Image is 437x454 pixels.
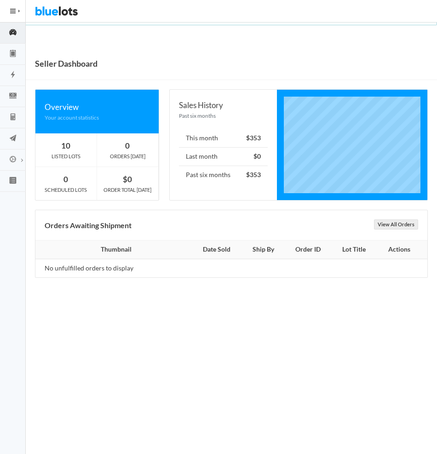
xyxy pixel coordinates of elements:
strong: 10 [61,141,70,150]
a: View All Orders [374,219,418,230]
strong: 0 [125,141,130,150]
div: ORDER TOTAL [DATE] [97,186,158,194]
li: Last month [179,147,268,166]
td: No unfulfilled orders to display [35,259,191,277]
div: Overview [45,101,149,113]
strong: $0 [123,174,132,184]
th: Date Sold [191,241,242,259]
th: Lot Title [332,241,376,259]
div: SCHEDULED LOTS [35,186,97,194]
strong: $353 [246,171,261,178]
div: LISTED LOTS [35,152,97,161]
li: This month [179,129,268,148]
h1: Seller Dashboard [35,57,98,70]
b: Orders Awaiting Shipment [45,221,132,230]
strong: $353 [246,134,261,142]
th: Order ID [284,241,332,259]
li: Past six months [179,166,268,184]
th: Thumbnail [35,241,191,259]
div: Past six months [179,111,268,120]
div: ORDERS [DATE] [97,152,158,161]
strong: $0 [253,152,261,160]
div: Sales History [179,99,268,111]
strong: 0 [63,174,68,184]
th: Ship By [242,241,284,259]
div: Your account statistics [45,113,149,122]
th: Actions [376,241,427,259]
